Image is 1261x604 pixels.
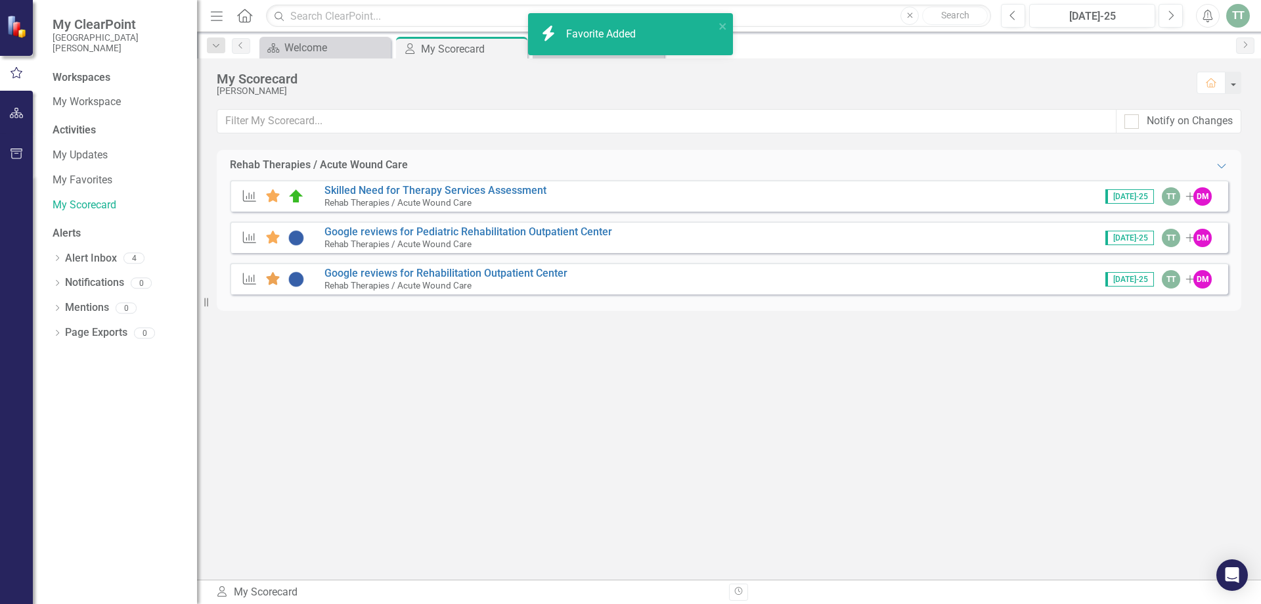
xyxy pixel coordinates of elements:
[324,225,612,238] a: Google reviews for Pediatric Rehabilitation Outpatient Center
[1162,187,1180,206] div: TT
[288,271,305,287] img: No Information
[53,70,110,85] div: Workspaces
[719,18,728,34] button: close
[217,86,1184,96] div: [PERSON_NAME]
[53,226,184,241] div: Alerts
[288,189,305,204] img: On Target
[1162,270,1180,289] div: TT
[1216,559,1248,591] div: Open Intercom Messenger
[1226,4,1250,28] button: TT
[1193,229,1212,247] div: DM
[215,585,719,600] div: My Scorecard
[134,327,155,338] div: 0
[131,277,152,289] div: 0
[7,15,30,38] img: ClearPoint Strategy
[53,173,184,188] a: My Favorites
[1105,272,1154,287] span: [DATE]-25
[288,230,305,246] img: No Information
[941,10,969,20] span: Search
[324,184,546,197] a: Skilled Need for Therapy Services Assessment
[65,275,124,290] a: Notifications
[1162,229,1180,247] div: TT
[1029,4,1155,28] button: [DATE]-25
[230,158,408,173] div: Rehab Therapies / Acute Wound Care
[284,39,387,56] div: Welcome
[217,72,1184,86] div: My Scorecard
[263,39,387,56] a: Welcome
[53,95,184,110] a: My Workspace
[1193,270,1212,289] div: DM
[1034,9,1151,24] div: [DATE]-25
[123,253,144,264] div: 4
[53,32,184,54] small: [GEOGRAPHIC_DATA][PERSON_NAME]
[53,198,184,213] a: My Scorecard
[217,109,1117,133] input: Filter My Scorecard...
[116,302,137,314] div: 0
[65,251,117,266] a: Alert Inbox
[1147,114,1233,129] div: Notify on Changes
[324,280,472,290] small: Rehab Therapies / Acute Wound Care
[566,27,639,42] div: Favorite Added
[1193,187,1212,206] div: DM
[65,300,109,315] a: Mentions
[65,325,127,340] a: Page Exports
[324,197,472,208] small: Rehab Therapies / Acute Wound Care
[53,16,184,32] span: My ClearPoint
[53,148,184,163] a: My Updates
[421,41,524,57] div: My Scorecard
[922,7,988,25] button: Search
[324,239,472,249] small: Rehab Therapies / Acute Wound Care
[53,123,184,138] div: Activities
[1105,189,1154,204] span: [DATE]-25
[1105,231,1154,245] span: [DATE]-25
[324,267,567,279] a: Google reviews for Rehabilitation Outpatient Center
[266,5,991,28] input: Search ClearPoint...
